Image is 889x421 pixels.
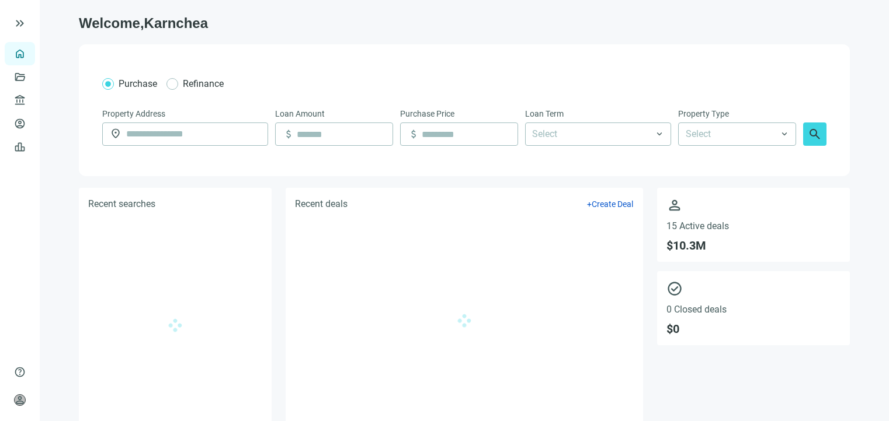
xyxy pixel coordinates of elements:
[79,14,850,33] h1: Welcome, Karnchea
[666,197,841,213] span: person
[14,366,26,378] span: help
[400,107,454,120] span: Purchase Price
[666,238,841,252] span: $ 10.3M
[119,78,157,89] span: Purchase
[102,107,165,120] span: Property Address
[13,16,27,30] button: keyboard_double_arrow_right
[183,78,224,89] span: Refinance
[14,394,26,406] span: person
[14,94,22,106] span: account_balance
[295,197,348,211] h5: Recent deals
[525,107,564,120] span: Loan Term
[283,128,294,140] span: attach_money
[678,107,729,120] span: Property Type
[666,280,841,297] span: check_circle
[803,122,827,146] button: search
[592,199,633,209] span: Create Deal
[408,128,419,140] span: attach_money
[666,304,841,315] span: 0 Closed deals
[88,197,155,211] h5: Recent searches
[586,199,634,209] button: +Create Deal
[587,199,592,209] span: +
[110,128,121,139] span: location_on
[808,127,822,141] span: search
[666,220,841,231] span: 15 Active deals
[666,322,841,336] span: $ 0
[275,107,325,120] span: Loan Amount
